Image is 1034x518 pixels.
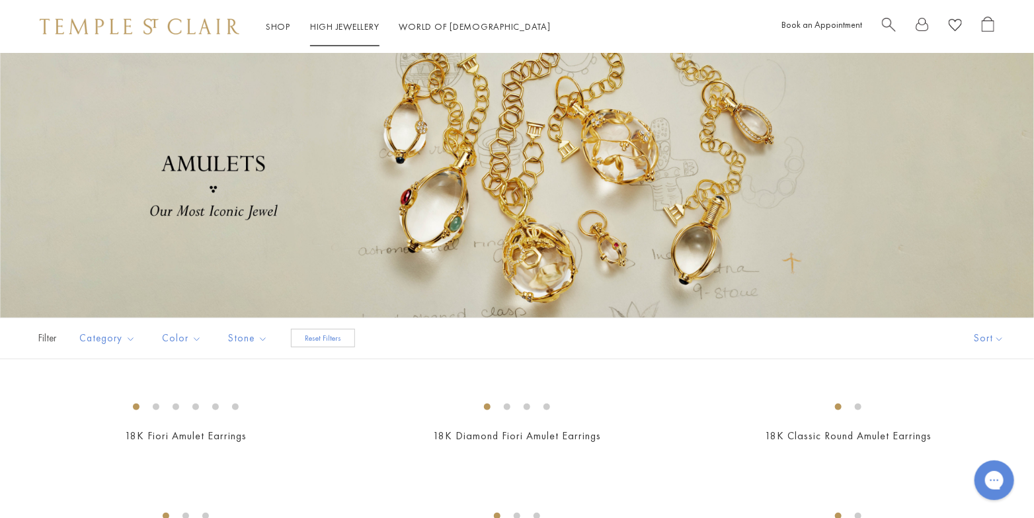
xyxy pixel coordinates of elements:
[266,19,551,35] nav: Main navigation
[152,324,212,353] button: Color
[968,456,1021,505] iframe: Gorgias live chat messenger
[40,19,239,34] img: Temple St. Clair
[73,330,145,347] span: Category
[949,17,962,37] a: View Wishlist
[155,330,212,347] span: Color
[69,324,145,353] button: Category
[982,17,994,37] a: Open Shopping Bag
[781,19,862,30] a: Book an Appointment
[125,429,247,443] a: 18K Fiori Amulet Earrings
[291,329,355,347] button: Reset Filters
[310,21,379,32] a: High JewelleryHigh Jewellery
[221,330,278,347] span: Stone
[882,17,896,37] a: Search
[944,318,1034,359] button: Show sort by
[765,429,932,443] a: 18K Classic Round Amulet Earrings
[218,324,278,353] button: Stone
[266,21,290,32] a: ShopShop
[399,21,551,32] a: World of [DEMOGRAPHIC_DATA]World of [DEMOGRAPHIC_DATA]
[433,429,601,443] a: 18K Diamond Fiori Amulet Earrings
